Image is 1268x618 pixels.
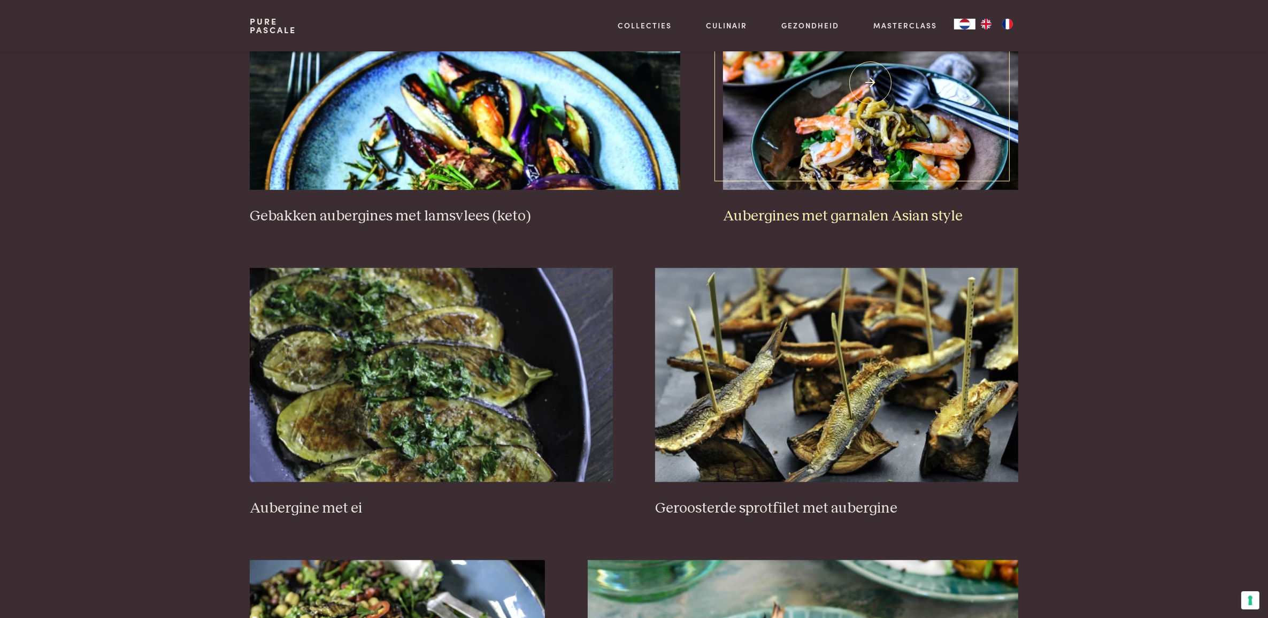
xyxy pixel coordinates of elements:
a: PurePascale [250,17,296,34]
a: Collecties [618,20,672,31]
a: Culinair [706,20,747,31]
button: Uw voorkeuren voor toestemming voor trackingtechnologieën [1241,591,1259,609]
div: Language [954,19,975,29]
a: Aubergine met ei Aubergine met ei [250,268,612,517]
a: NL [954,19,975,29]
a: Geroosterde sprotfilet met aubergine Geroosterde sprotfilet met aubergine [655,268,1018,517]
a: Gezondheid [781,20,839,31]
h3: Aubergine met ei [250,499,612,518]
h3: Geroosterde sprotfilet met aubergine [655,499,1018,518]
aside: Language selected: Nederlands [954,19,1018,29]
a: Masterclass [873,20,937,31]
h3: Aubergines met garnalen Asian style [723,207,1018,226]
a: EN [975,19,997,29]
a: FR [997,19,1018,29]
ul: Language list [975,19,1018,29]
h3: Gebakken aubergines met lamsvlees (keto) [250,207,680,226]
img: Aubergine met ei [250,268,612,482]
img: Geroosterde sprotfilet met aubergine [655,268,1018,482]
